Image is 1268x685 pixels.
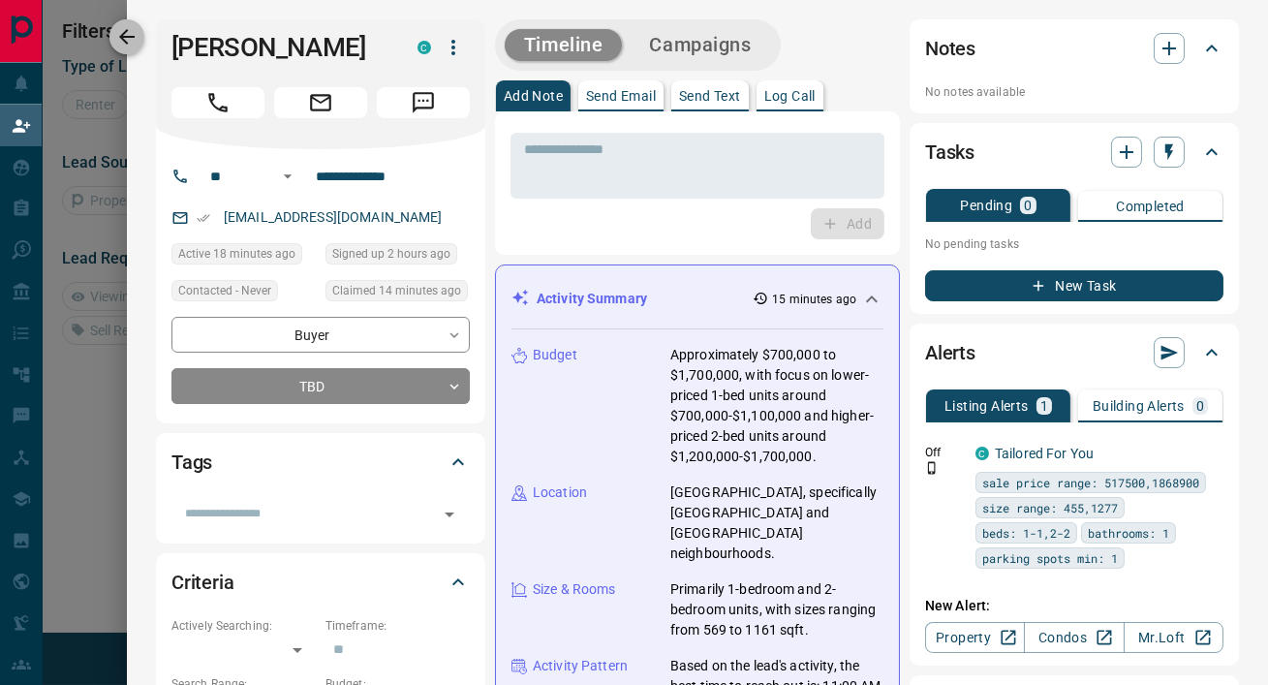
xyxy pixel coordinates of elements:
p: Listing Alerts [944,399,1029,413]
span: sale price range: 517500,1868900 [982,473,1199,492]
h2: Tags [171,447,212,478]
h2: Alerts [925,337,975,368]
span: beds: 1-1,2-2 [982,523,1070,543]
button: Open [436,501,463,528]
button: Open [276,165,299,188]
p: Activity Pattern [533,656,628,676]
p: Activity Summary [537,289,647,309]
p: Completed [1116,200,1185,213]
span: Active 18 minutes ago [178,244,295,264]
p: Timeframe: [325,617,470,635]
span: size range: 455,1277 [982,498,1118,517]
h2: Notes [925,33,975,64]
p: Off [925,444,964,461]
a: Condos [1024,622,1124,653]
p: Log Call [764,89,816,103]
div: Activity Summary15 minutes ago [511,281,883,317]
a: Tailored For You [995,446,1094,461]
div: Criteria [171,559,470,606]
span: parking spots min: 1 [982,548,1118,568]
div: Tags [171,439,470,485]
span: Email [274,87,367,118]
p: 1 [1040,399,1048,413]
p: Send Text [679,89,741,103]
div: Mon Sep 15 2025 [325,243,470,270]
p: 15 minutes ago [772,291,856,308]
h1: [PERSON_NAME] [171,32,388,63]
p: 0 [1024,199,1032,212]
svg: Email Verified [197,211,210,225]
h2: Tasks [925,137,974,168]
p: No pending tasks [925,230,1223,259]
p: No notes available [925,83,1223,101]
p: Add Note [504,89,563,103]
span: bathrooms: 1 [1088,523,1169,543]
div: condos.ca [975,447,989,460]
p: Budget [533,345,577,365]
span: Call [171,87,264,118]
div: Mon Sep 15 2025 [325,280,470,307]
p: Send Email [586,89,656,103]
div: Tasks [925,129,1223,175]
p: Actively Searching: [171,617,316,635]
div: Mon Sep 15 2025 [171,243,316,270]
svg: Push Notification Only [925,461,939,475]
div: Buyer [171,317,470,353]
p: Location [533,483,587,503]
p: Size & Rooms [533,579,616,600]
h2: Criteria [171,567,234,598]
p: [GEOGRAPHIC_DATA], specifically [GEOGRAPHIC_DATA] and [GEOGRAPHIC_DATA] neighbourhoods. [670,483,883,564]
button: Campaigns [630,29,770,61]
button: New Task [925,270,1223,301]
a: Mr.Loft [1124,622,1223,653]
div: Notes [925,25,1223,72]
span: Signed up 2 hours ago [332,244,450,264]
p: Building Alerts [1093,399,1185,413]
span: Contacted - Never [178,281,271,300]
div: condos.ca [418,41,431,54]
span: Message [377,87,470,118]
p: 0 [1196,399,1204,413]
p: Approximately $700,000 to $1,700,000, with focus on lower-priced 1-bed units around $700,000-$1,1... [670,345,883,467]
a: Property [925,622,1025,653]
div: TBD [171,368,470,404]
p: New Alert: [925,596,1223,616]
div: Alerts [925,329,1223,376]
button: Timeline [505,29,623,61]
a: [EMAIL_ADDRESS][DOMAIN_NAME] [224,209,443,225]
p: Primarily 1-bedroom and 2-bedroom units, with sizes ranging from 569 to 1161 sqft. [670,579,883,640]
p: Pending [960,199,1012,212]
span: Claimed 14 minutes ago [332,281,461,300]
